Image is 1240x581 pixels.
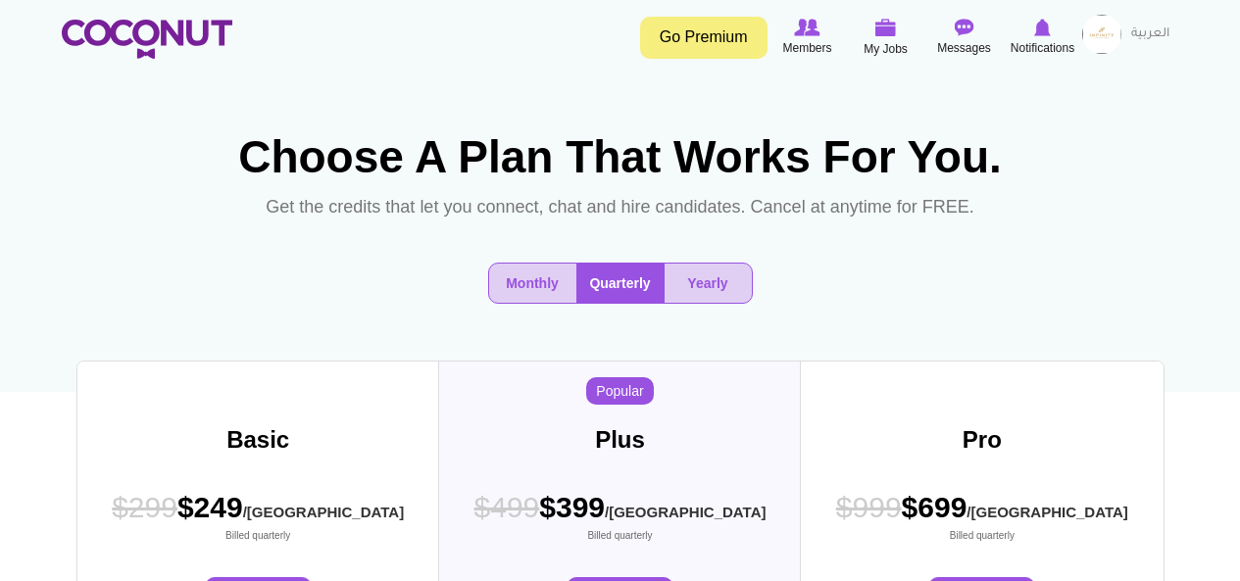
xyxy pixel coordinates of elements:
[794,19,819,36] img: Browse Members
[937,38,991,58] span: Messages
[836,491,902,523] span: $999
[243,504,404,520] sub: /[GEOGRAPHIC_DATA]
[1004,15,1082,60] a: Notifications Notifications
[782,38,831,58] span: Members
[925,15,1004,60] a: Messages Messages
[864,39,908,59] span: My Jobs
[474,487,767,543] span: $399
[605,504,766,520] sub: /[GEOGRAPHIC_DATA]
[847,15,925,61] a: My Jobs My Jobs
[576,264,665,303] button: Quarterly
[258,192,981,223] p: Get the credits that let you connect, chat and hire candidates. Cancel at anytime for FREE.
[665,264,752,303] button: Yearly
[62,20,232,59] img: Home
[1034,19,1051,36] img: Notifications
[640,17,768,59] a: Go Premium
[474,529,767,543] small: Billed quarterly
[474,491,540,523] span: $499
[112,529,404,543] small: Billed quarterly
[112,487,404,543] span: $249
[836,529,1128,543] small: Billed quarterly
[112,491,177,523] span: $299
[955,19,974,36] img: Messages
[836,487,1128,543] span: $699
[489,264,576,303] button: Monthly
[967,504,1127,520] sub: /[GEOGRAPHIC_DATA]
[77,427,439,453] h3: Basic
[801,427,1163,453] h3: Pro
[439,427,801,453] h3: Plus
[228,132,1013,182] h1: Choose A Plan That Works For You.
[875,19,897,36] img: My Jobs
[769,15,847,60] a: Browse Members Members
[1121,15,1179,54] a: العربية
[1011,38,1074,58] span: Notifications
[586,377,653,405] span: Popular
